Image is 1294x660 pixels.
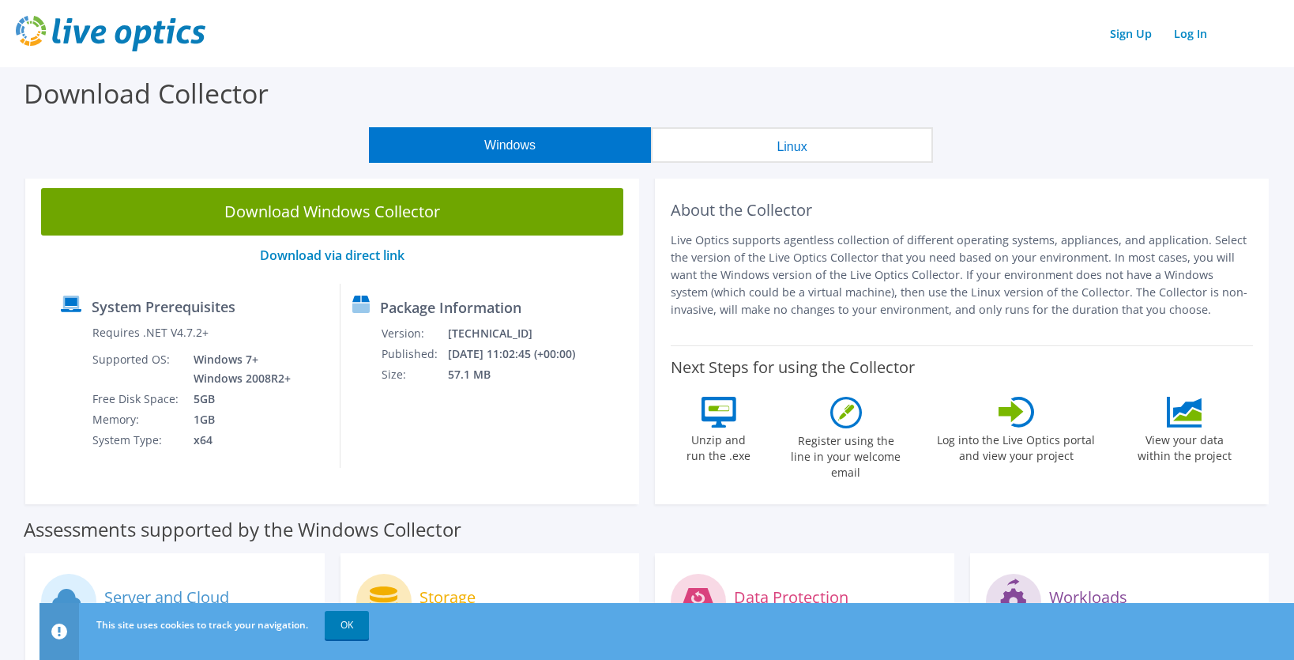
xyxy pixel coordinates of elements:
[92,430,182,451] td: System Type:
[1127,428,1241,464] label: View your data within the project
[182,430,294,451] td: x64
[260,247,404,264] a: Download via direct link
[381,344,447,364] td: Published:
[104,590,229,605] label: Server and Cloud
[24,75,269,111] label: Download Collector
[380,300,521,315] label: Package Information
[734,590,848,605] label: Data Protection
[936,428,1096,464] label: Log into the Live Optics portal and view your project
[1102,22,1160,45] a: Sign Up
[92,409,182,430] td: Memory:
[96,618,308,632] span: This site uses cookies to track your navigation.
[16,16,205,51] img: live_optics_svg.svg
[671,201,1253,220] h2: About the Collector
[1166,22,1215,45] a: Log In
[92,325,209,341] label: Requires .NET V4.7.2+
[182,349,294,389] td: Windows 7+ Windows 2008R2+
[447,344,596,364] td: [DATE] 11:02:45 (+00:00)
[92,389,182,409] td: Free Disk Space:
[369,127,651,163] button: Windows
[92,299,235,315] label: System Prerequisites
[381,323,447,344] td: Version:
[671,232,1253,319] p: Live Optics supports agentless collection of different operating systems, appliances, and applica...
[419,590,476,605] label: Storage
[447,364,596,385] td: 57.1 MB
[683,428,755,464] label: Unzip and run the .exe
[381,364,447,385] td: Size:
[651,127,933,163] button: Linux
[24,522,461,537] label: Assessments supported by the Windows Collector
[787,428,905,481] label: Register using the line in your welcome email
[671,358,915,377] label: Next Steps for using the Collector
[92,349,182,389] td: Supported OS:
[1049,590,1127,605] label: Workloads
[182,389,294,409] td: 5GB
[41,188,623,236] a: Download Windows Collector
[447,323,596,344] td: [TECHNICAL_ID]
[182,409,294,430] td: 1GB
[325,611,369,639] a: OK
